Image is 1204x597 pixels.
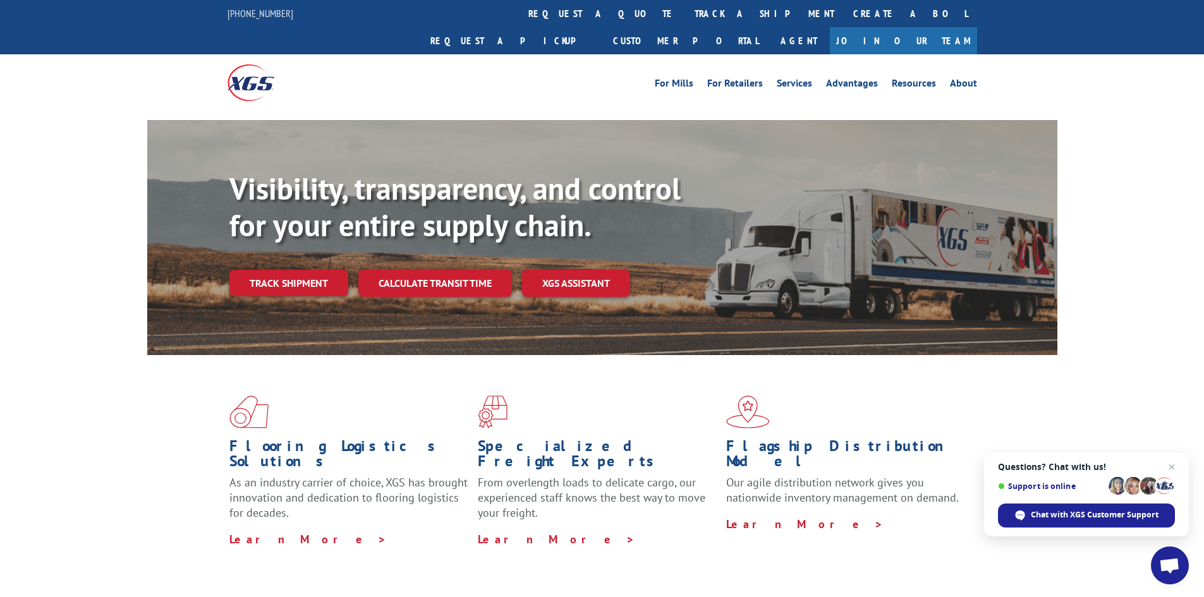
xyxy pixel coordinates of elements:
h1: Specialized Freight Experts [478,438,717,475]
a: For Retailers [707,78,763,92]
a: Learn More > [229,532,387,546]
img: xgs-icon-total-supply-chain-intelligence-red [229,395,269,428]
span: Support is online [998,481,1104,491]
span: As an industry carrier of choice, XGS has brought innovation and dedication to flooring logistics... [229,475,468,520]
a: XGS ASSISTANT [522,270,630,297]
b: Visibility, transparency, and control for your entire supply chain. [229,169,681,244]
span: Chat with XGS Customer Support [1031,509,1158,521]
span: Close chat [1164,459,1179,474]
a: Resources [892,78,936,92]
a: Join Our Team [830,27,977,54]
a: [PHONE_NUMBER] [228,7,293,20]
a: Calculate transit time [358,270,512,297]
div: Open chat [1151,546,1189,584]
a: Learn More > [726,517,884,531]
p: From overlength loads to delicate cargo, our experienced staff knows the best way to move your fr... [478,475,717,531]
span: Our agile distribution network gives you nationwide inventory management on demand. [726,475,959,505]
a: Request a pickup [421,27,604,54]
a: For Mills [655,78,693,92]
img: xgs-icon-focused-on-flooring-red [478,395,508,428]
a: Track shipment [229,270,348,296]
a: Learn More > [478,532,635,546]
div: Chat with XGS Customer Support [998,504,1175,528]
a: Services [777,78,812,92]
img: xgs-icon-flagship-distribution-model-red [726,395,770,428]
h1: Flooring Logistics Solutions [229,438,468,475]
a: Customer Portal [604,27,768,54]
h1: Flagship Distribution Model [726,438,965,475]
span: Questions? Chat with us! [998,462,1175,472]
a: Advantages [826,78,878,92]
a: Agent [768,27,830,54]
a: About [950,78,977,92]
